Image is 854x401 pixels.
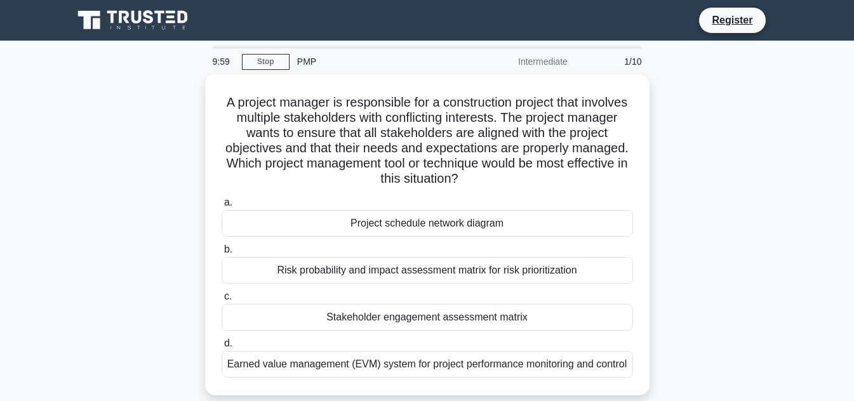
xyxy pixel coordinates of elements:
span: d. [224,338,232,348]
div: 1/10 [575,49,650,74]
span: a. [224,197,232,207]
div: PMP [290,49,464,74]
div: Project schedule network diagram [222,210,633,237]
div: Earned value management (EVM) system for project performance monitoring and control [222,351,633,378]
div: Intermediate [464,49,575,74]
span: b. [224,244,232,254]
span: c. [224,291,232,301]
div: 9:59 [205,49,242,74]
div: Risk probability and impact assessment matrix for risk prioritization [222,257,633,284]
h5: A project manager is responsible for a construction project that involves multiple stakeholders w... [220,95,634,187]
div: Stakeholder engagement assessment matrix [222,304,633,331]
a: Stop [242,54,290,70]
a: Register [704,12,760,28]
